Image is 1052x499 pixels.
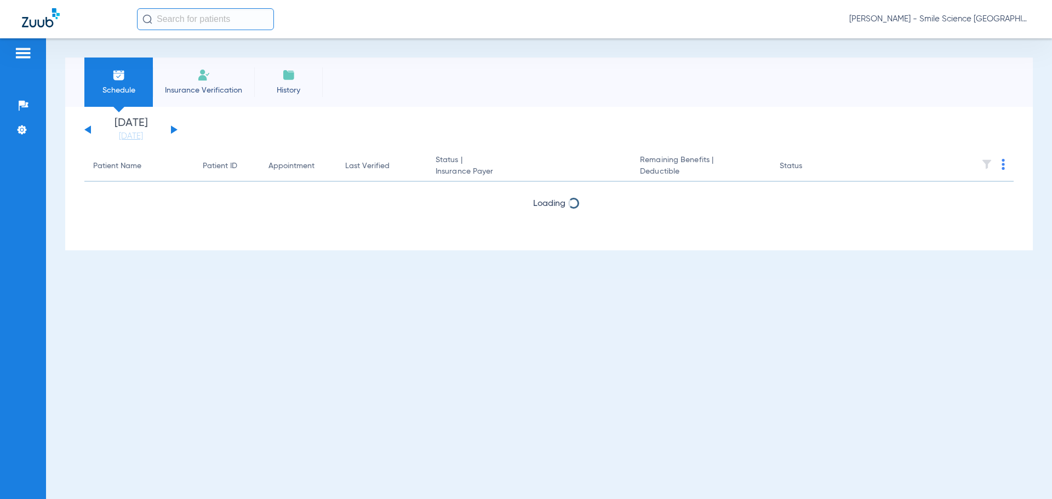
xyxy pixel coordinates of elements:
[203,160,237,172] div: Patient ID
[640,166,762,177] span: Deductible
[137,8,274,30] input: Search for patients
[197,68,210,82] img: Manual Insurance Verification
[268,160,315,172] div: Appointment
[436,166,622,177] span: Insurance Payer
[93,160,185,172] div: Patient Name
[282,68,295,82] img: History
[345,160,418,172] div: Last Verified
[533,199,565,208] span: Loading
[981,159,992,170] img: filter.svg
[93,85,145,96] span: Schedule
[771,151,845,182] th: Status
[22,8,60,27] img: Zuub Logo
[161,85,246,96] span: Insurance Verification
[268,160,328,172] div: Appointment
[262,85,315,96] span: History
[427,151,631,182] th: Status |
[98,131,164,142] a: [DATE]
[14,47,32,60] img: hamburger-icon
[345,160,390,172] div: Last Verified
[849,14,1030,25] span: [PERSON_NAME] - Smile Science [GEOGRAPHIC_DATA]
[142,14,152,24] img: Search Icon
[631,151,770,182] th: Remaining Benefits |
[1002,159,1005,170] img: group-dot-blue.svg
[203,160,251,172] div: Patient ID
[98,118,164,142] li: [DATE]
[93,160,141,172] div: Patient Name
[112,68,125,82] img: Schedule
